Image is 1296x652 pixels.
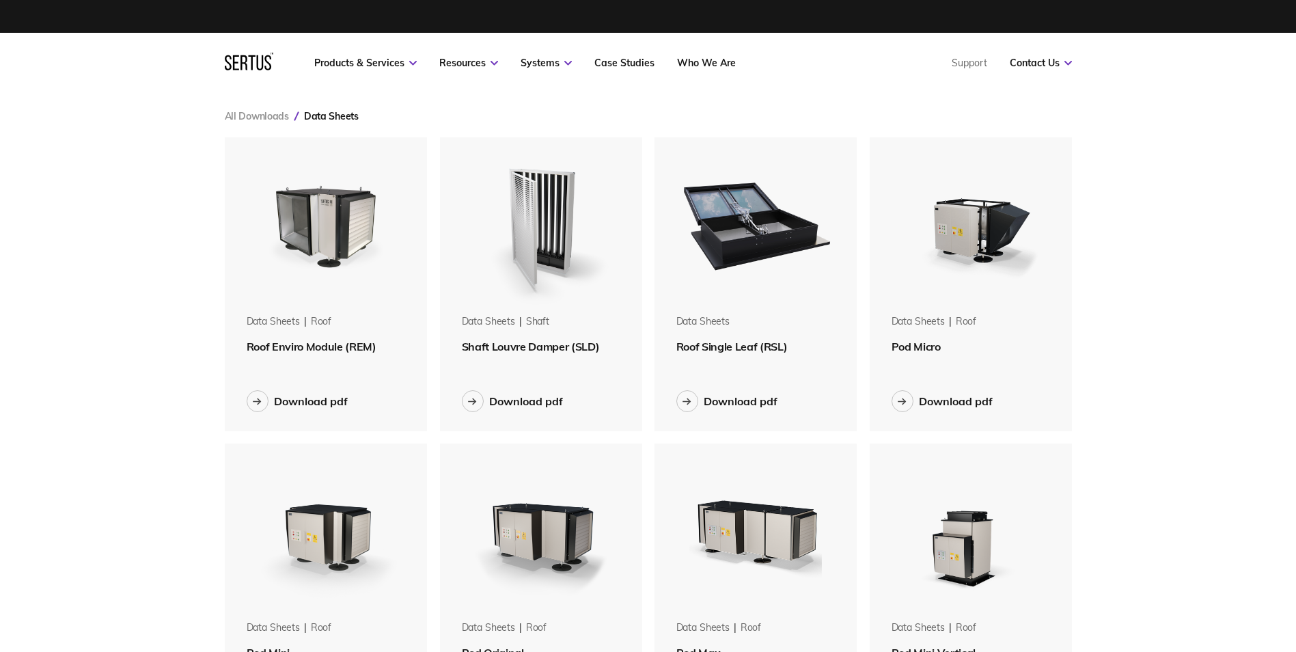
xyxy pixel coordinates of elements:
div: Data Sheets [247,621,300,635]
div: roof [526,621,547,635]
a: Who We Are [677,57,736,69]
div: Data Sheets [462,621,515,635]
span: Roof Single Leaf (RSL) [676,340,788,353]
button: Download pdf [247,390,348,412]
span: Pod Micro [892,340,941,353]
div: Data Sheets [247,315,300,329]
div: Data Sheets [676,621,730,635]
button: Download pdf [462,390,563,412]
div: Download pdf [489,394,563,408]
a: Systems [521,57,572,69]
div: roof [956,315,976,329]
div: Data Sheets [462,315,515,329]
div: roof [741,621,761,635]
div: Download pdf [919,394,993,408]
span: Shaft Louvre Damper (SLD) [462,340,600,353]
button: Download pdf [892,390,993,412]
div: Data Sheets [892,621,945,635]
a: Case Studies [594,57,654,69]
div: shaft [526,315,549,329]
span: Roof Enviro Module (REM) [247,340,376,353]
a: All Downloads [225,110,289,122]
button: Download pdf [676,390,777,412]
div: Download pdf [274,394,348,408]
div: Download pdf [704,394,777,408]
a: Resources [439,57,498,69]
div: roof [311,621,331,635]
div: roof [311,315,331,329]
iframe: Chat Widget [1228,586,1296,652]
a: Support [952,57,987,69]
div: Data Sheets [676,315,730,329]
a: Contact Us [1010,57,1072,69]
div: roof [956,621,976,635]
div: Data Sheets [892,315,945,329]
a: Products & Services [314,57,417,69]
